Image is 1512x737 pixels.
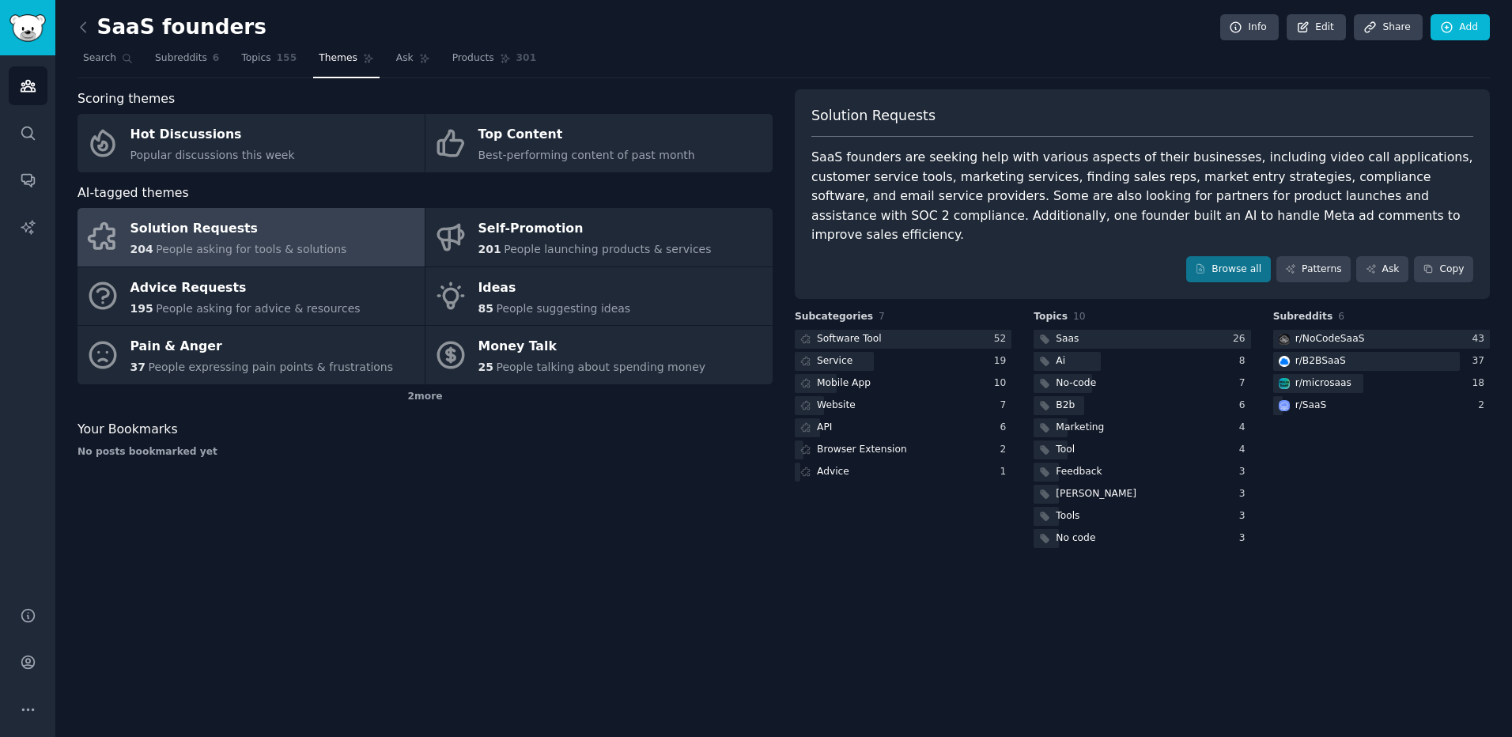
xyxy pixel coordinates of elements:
[811,148,1473,245] div: SaaS founders are seeking help with various aspects of their businesses, including video call app...
[77,267,425,326] a: Advice Requests195People asking for advice & resources
[1273,352,1490,372] a: B2BSaaSr/B2BSaaS37
[795,418,1011,438] a: API6
[156,243,346,255] span: People asking for tools & solutions
[130,217,347,242] div: Solution Requests
[994,376,1012,391] div: 10
[1186,256,1271,283] a: Browse all
[817,399,856,413] div: Website
[478,243,501,255] span: 201
[1431,14,1490,41] a: Add
[478,217,712,242] div: Self-Promotion
[425,208,773,266] a: Self-Promotion201People launching products & services
[1279,356,1290,367] img: B2BSaaS
[516,51,537,66] span: 301
[1034,529,1250,549] a: No code3
[148,361,393,373] span: People expressing pain points & frustrations
[1034,396,1250,416] a: B2b6
[795,374,1011,394] a: Mobile App10
[817,421,832,435] div: API
[1273,310,1333,324] span: Subreddits
[1276,256,1351,283] a: Patterns
[236,46,302,78] a: Topics155
[1034,330,1250,350] a: Saas26
[77,89,175,109] span: Scoring themes
[1295,332,1365,346] div: r/ NoCodeSaaS
[130,149,295,161] span: Popular discussions this week
[1034,310,1068,324] span: Topics
[795,310,873,324] span: Subcategories
[1279,334,1290,345] img: NoCodeSaaS
[1472,376,1490,391] div: 18
[313,46,380,78] a: Themes
[1239,421,1251,435] div: 4
[1056,509,1079,523] div: Tools
[130,334,394,360] div: Pain & Anger
[879,311,885,322] span: 7
[1000,443,1012,457] div: 2
[452,51,494,66] span: Products
[1338,311,1344,322] span: 6
[1239,531,1251,546] div: 3
[478,302,493,315] span: 85
[77,208,425,266] a: Solution Requests204People asking for tools & solutions
[130,275,361,300] div: Advice Requests
[1000,399,1012,413] div: 7
[1239,487,1251,501] div: 3
[1273,396,1490,416] a: SaaSr/SaaS2
[817,332,882,346] div: Software Tool
[1034,463,1250,482] a: Feedback3
[1239,399,1251,413] div: 6
[130,243,153,255] span: 204
[1472,354,1490,368] div: 37
[811,106,936,126] span: Solution Requests
[77,420,178,440] span: Your Bookmarks
[817,465,849,479] div: Advice
[817,354,852,368] div: Service
[478,275,631,300] div: Ideas
[1220,14,1279,41] a: Info
[1295,376,1351,391] div: r/ microsaas
[1056,376,1096,391] div: No-code
[77,15,266,40] h2: SaaS founders
[1000,465,1012,479] div: 1
[1034,485,1250,505] a: [PERSON_NAME]3
[1056,332,1079,346] div: Saas
[1056,399,1075,413] div: B2b
[1295,354,1346,368] div: r/ B2BSaaS
[1478,399,1490,413] div: 2
[77,384,773,410] div: 2 more
[496,302,630,315] span: People suggesting ideas
[817,376,871,391] div: Mobile App
[1472,332,1490,346] div: 43
[994,332,1012,346] div: 52
[130,361,146,373] span: 37
[130,302,153,315] span: 195
[241,51,270,66] span: Topics
[1295,399,1327,413] div: r/ SaaS
[77,46,138,78] a: Search
[1273,374,1490,394] a: microsaasr/microsaas18
[1034,507,1250,527] a: Tools3
[1356,256,1408,283] a: Ask
[1056,465,1102,479] div: Feedback
[447,46,542,78] a: Products301
[1279,378,1290,389] img: microsaas
[795,396,1011,416] a: Website7
[396,51,414,66] span: Ask
[1239,509,1251,523] div: 3
[1034,374,1250,394] a: No-code7
[1034,440,1250,460] a: Tool4
[77,183,189,203] span: AI-tagged themes
[130,123,295,148] div: Hot Discussions
[1056,531,1095,546] div: No code
[1034,418,1250,438] a: Marketing4
[478,149,695,161] span: Best-performing content of past month
[795,352,1011,372] a: Service19
[1000,421,1012,435] div: 6
[817,443,907,457] div: Browser Extension
[1239,376,1251,391] div: 7
[994,354,1012,368] div: 19
[1056,487,1136,501] div: [PERSON_NAME]
[478,361,493,373] span: 25
[1056,443,1075,457] div: Tool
